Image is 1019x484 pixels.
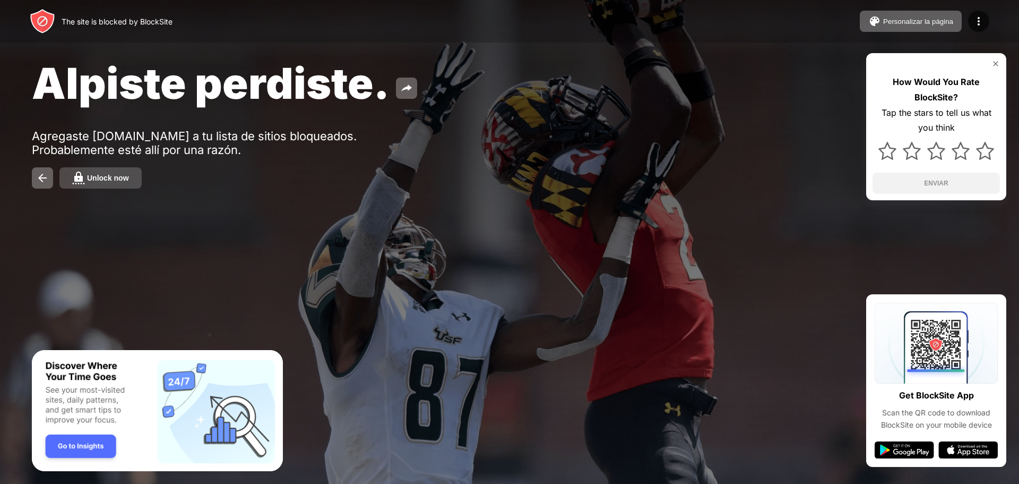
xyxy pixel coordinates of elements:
[938,441,998,458] img: app-store.svg
[883,18,953,26] div: Personalizar la página
[972,15,985,28] img: menu-icon.svg
[32,129,360,157] div: Agregaste [DOMAIN_NAME] a tu lista de sitios bloqueados. Probablemente esté allí por una razón.
[952,142,970,160] img: star.svg
[868,15,881,28] img: pallet.svg
[36,172,49,184] img: back.svg
[991,60,1000,68] img: rate-us-close.svg
[903,142,921,160] img: star.svg
[927,142,945,160] img: star.svg
[875,303,998,384] img: qrcode.svg
[400,82,413,95] img: share.svg
[32,57,390,109] span: Alpiste perdiste.
[875,441,934,458] img: google-play.svg
[32,350,283,472] iframe: Banner
[59,167,142,189] button: Unlock now
[873,105,1000,136] div: Tap the stars to tell us what you think
[976,142,994,160] img: star.svg
[62,17,172,26] div: The site is blocked by BlockSite
[873,173,1000,194] button: ENVIAR
[72,172,85,184] img: password.svg
[875,407,998,431] div: Scan the QR code to download BlockSite on your mobile device
[899,388,974,403] div: Get BlockSite App
[87,174,129,182] div: Unlock now
[860,11,962,32] button: Personalizar la página
[873,74,1000,105] div: How Would You Rate BlockSite?
[878,142,896,160] img: star.svg
[30,9,55,34] img: header-logo.svg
